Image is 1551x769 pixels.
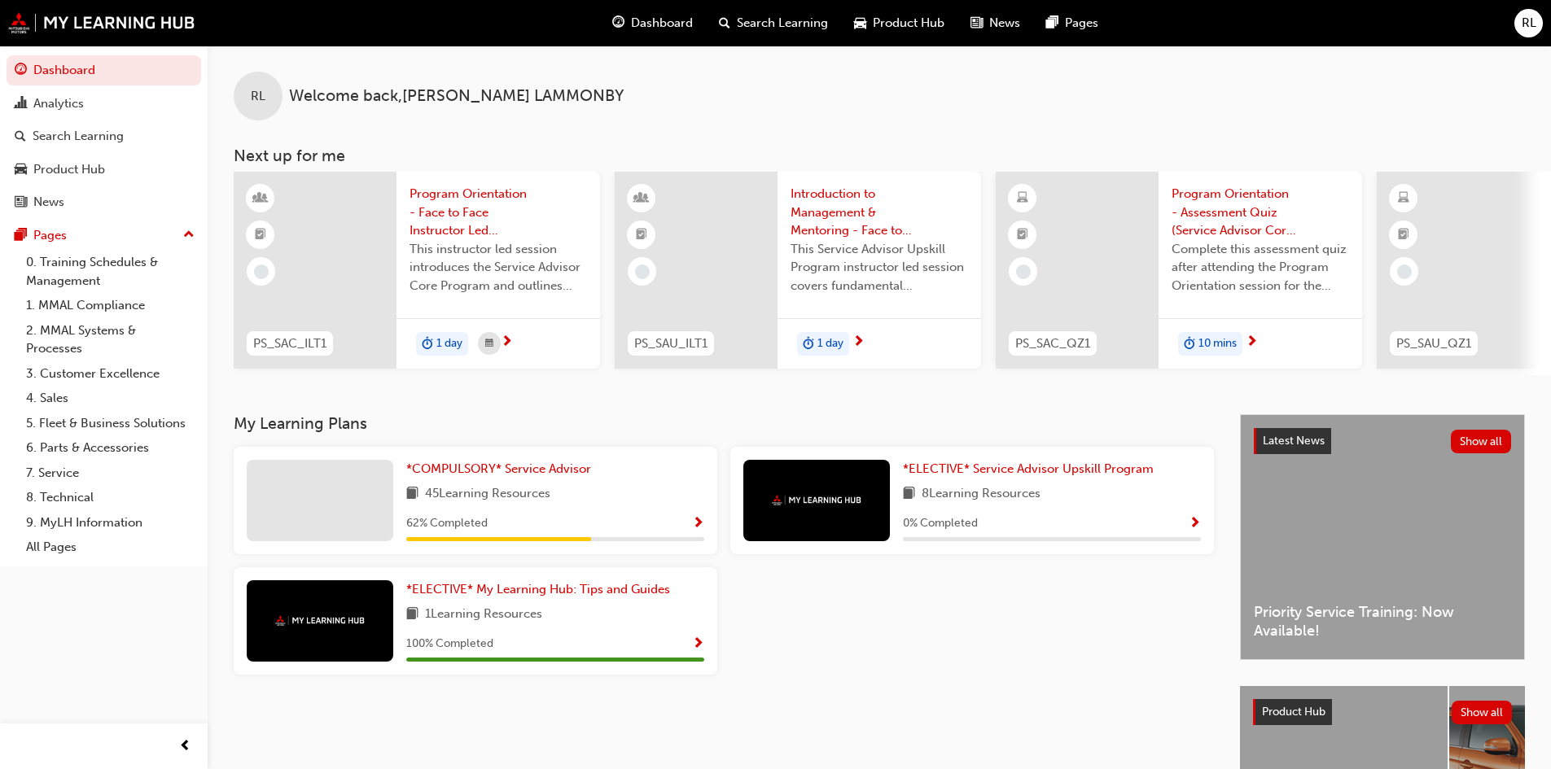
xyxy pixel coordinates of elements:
a: *ELECTIVE* Service Advisor Upskill Program [903,460,1160,478]
div: Search Learning [33,127,124,146]
button: RL [1514,9,1543,37]
span: book-icon [406,605,418,625]
span: search-icon [15,129,26,144]
a: Analytics [7,89,201,119]
a: PS_SAC_ILT1Program Orientation - Face to Face Instructor Led Training (Service Advisor Core Progr... [234,172,600,369]
span: 1 Learning Resources [425,605,542,625]
span: book-icon [406,484,418,505]
button: Pages [7,221,201,251]
a: 8. Technical [20,485,201,510]
h3: My Learning Plans [234,414,1214,433]
span: Search Learning [737,14,828,33]
a: search-iconSearch Learning [706,7,841,40]
div: Product Hub [33,160,105,179]
a: Dashboard [7,55,201,85]
a: Product Hub [7,155,201,185]
span: learningResourceType_INSTRUCTOR_LED-icon [255,188,266,209]
span: next-icon [501,335,513,350]
span: search-icon [719,13,730,33]
span: 0 % Completed [903,514,978,533]
button: DashboardAnalyticsSearch LearningProduct HubNews [7,52,201,221]
span: up-icon [183,225,195,246]
span: Introduction to Management & Mentoring - Face to Face Instructor Led Training (Service Advisor Up... [791,185,968,240]
span: 45 Learning Resources [425,484,550,505]
span: pages-icon [1046,13,1058,33]
span: PS_SAU_ILT1 [634,334,708,353]
a: Search Learning [7,121,201,151]
div: Pages [33,226,67,245]
span: next-icon [1246,335,1258,350]
span: PS_SAU_QZ1 [1396,334,1471,353]
span: duration-icon [422,334,433,355]
button: Show Progress [1189,513,1201,534]
a: news-iconNews [957,7,1033,40]
a: All Pages [20,535,201,560]
h3: Next up for me [208,146,1551,165]
a: 1. MMAL Compliance [20,293,201,318]
span: Priority Service Training: Now Available! [1254,603,1511,640]
a: 2. MMAL Systems & Processes [20,318,201,361]
a: 7. Service [20,461,201,486]
span: next-icon [852,335,865,350]
button: Show all [1451,430,1512,453]
span: Product Hub [873,14,944,33]
span: 62 % Completed [406,514,488,533]
div: News [33,193,64,212]
span: Complete this assessment quiz after attending the Program Orientation session for the Service Adv... [1172,240,1349,295]
a: car-iconProduct Hub [841,7,957,40]
span: learningResourceType_ELEARNING-icon [1017,188,1028,209]
span: Product Hub [1262,705,1325,719]
span: Program Orientation - Assessment Quiz (Service Advisor Core Program) [1172,185,1349,240]
span: duration-icon [803,334,814,355]
span: booktick-icon [636,225,647,246]
span: booktick-icon [1017,225,1028,246]
span: learningRecordVerb_NONE-icon [635,264,650,279]
img: mmal [275,615,365,626]
a: Latest NewsShow allPriority Service Training: Now Available! [1240,414,1525,660]
span: News [989,14,1020,33]
span: news-icon [15,195,27,210]
a: guage-iconDashboard [599,7,706,40]
span: news-icon [970,13,983,33]
span: RL [1522,14,1536,33]
span: This instructor led session introduces the Service Advisor Core Program and outlines what you can... [410,240,587,295]
span: 1 day [436,334,462,353]
span: learningRecordVerb_NONE-icon [1016,264,1031,279]
a: PS_SAC_QZ1Program Orientation - Assessment Quiz (Service Advisor Core Program)Complete this asses... [996,172,1362,369]
span: RL [251,87,265,106]
span: booktick-icon [1398,225,1409,246]
span: Pages [1065,14,1098,33]
img: mmal [772,495,861,505]
a: 3. Customer Excellence [20,361,201,387]
div: Analytics [33,94,84,113]
span: PS_SAC_ILT1 [253,334,326,353]
span: guage-icon [15,63,27,78]
span: Dashboard [631,14,693,33]
span: car-icon [15,163,27,177]
span: Show Progress [1189,517,1201,531]
a: 6. Parts & Accessories [20,435,201,461]
span: *ELECTIVE* Service Advisor Upskill Program [903,461,1154,476]
span: car-icon [854,13,866,33]
span: learningResourceType_INSTRUCTOR_LED-icon [636,188,647,209]
a: Latest NewsShow all [1254,428,1511,454]
a: PS_SAU_ILT1Introduction to Management & Mentoring - Face to Face Instructor Led Training (Service... [615,172,981,369]
span: 8 Learning Resources [922,484,1041,505]
span: 10 mins [1198,334,1237,353]
span: Latest News [1263,434,1325,448]
a: pages-iconPages [1033,7,1111,40]
img: mmal [8,12,195,33]
span: *COMPULSORY* Service Advisor [406,461,591,476]
a: *COMPULSORY* Service Advisor [406,460,598,478]
span: This Service Advisor Upskill Program instructor led session covers fundamental management styles ... [791,240,968,295]
a: 0. Training Schedules & Management [20,250,201,293]
a: Product HubShow all [1253,699,1512,725]
span: *ELECTIVE* My Learning Hub: Tips and Guides [406,582,670,596]
span: prev-icon [179,736,191,757]
a: *ELECTIVE* My Learning Hub: Tips and Guides [406,580,677,599]
span: learningResourceType_ELEARNING-icon [1398,188,1409,209]
span: guage-icon [612,13,624,33]
span: learningRecordVerb_NONE-icon [254,264,269,279]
